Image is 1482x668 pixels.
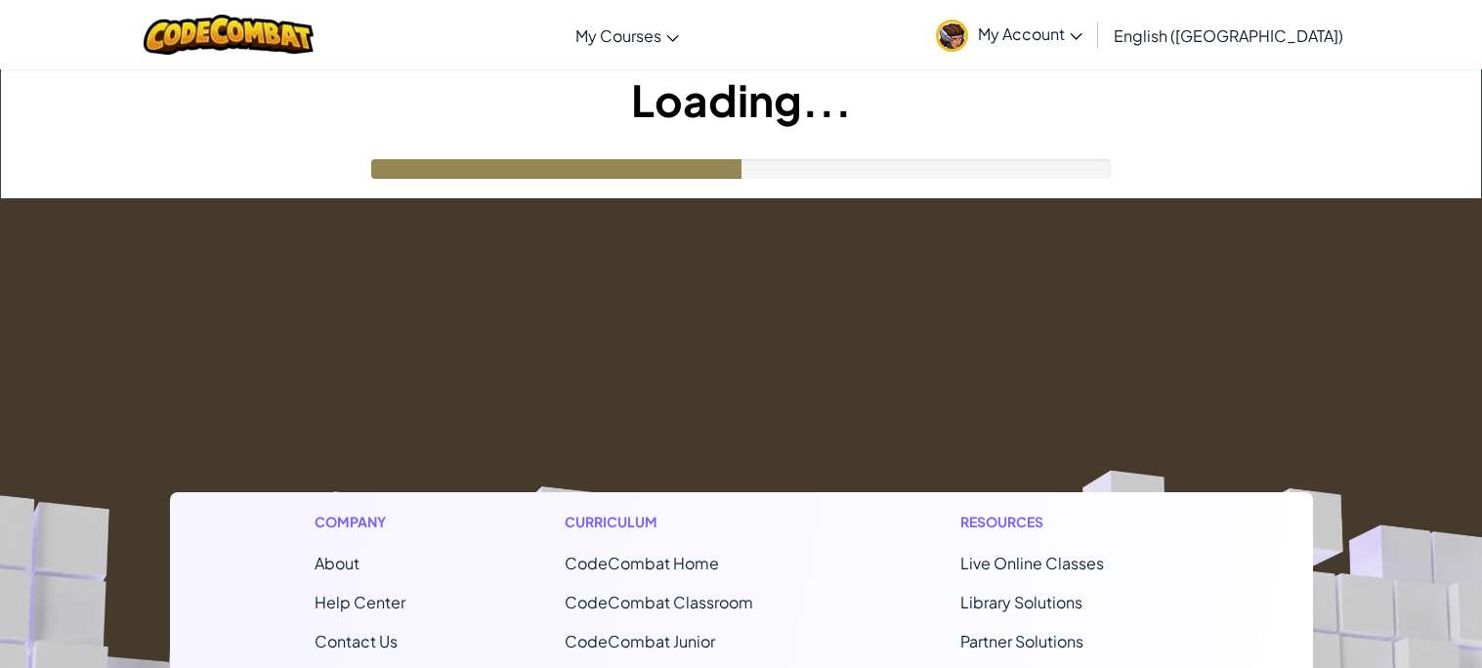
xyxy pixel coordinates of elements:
a: My Account [926,4,1092,65]
a: About [315,553,360,573]
a: Library Solutions [960,592,1082,612]
h1: Company [315,512,405,532]
a: CodeCombat Classroom [565,592,753,612]
a: CodeCombat Junior [565,631,715,651]
h1: Resources [960,512,1168,532]
a: My Courses [566,9,689,62]
span: My Courses [575,25,661,46]
span: CodeCombat Home [565,553,719,573]
a: English ([GEOGRAPHIC_DATA]) [1104,9,1353,62]
a: Partner Solutions [960,631,1083,651]
h1: Curriculum [565,512,801,532]
span: My Account [978,23,1082,44]
img: avatar [936,20,968,52]
a: Help Center [315,592,405,612]
a: Live Online Classes [960,553,1104,573]
span: English ([GEOGRAPHIC_DATA]) [1114,25,1343,46]
img: CodeCombat logo [144,15,315,55]
h1: Loading... [1,69,1481,130]
span: Contact Us [315,631,398,651]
